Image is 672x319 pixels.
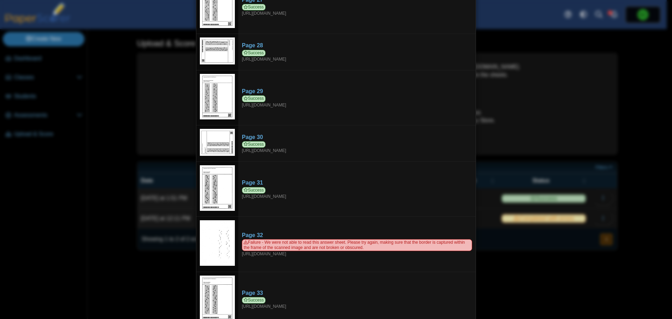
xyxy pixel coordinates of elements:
[242,95,266,102] span: Success
[242,187,472,200] div: [URL][DOMAIN_NAME]
[242,50,266,56] span: Success
[242,297,472,310] div: [URL][DOMAIN_NAME]
[242,133,472,141] div: Page 30
[242,187,266,194] span: Success
[242,50,472,62] div: [URL][DOMAIN_NAME]
[238,228,476,261] a: Page 32 Failure - We were not able to read this answer sheet. Please try again, making sure that ...
[200,37,235,64] img: 3161058_SEPTEMBER_25_2025T16_12_45_702000000.jpeg
[238,130,476,157] a: Page 30 Success [URL][DOMAIN_NAME]
[242,88,472,95] div: Page 29
[242,42,472,49] div: Page 28
[242,141,472,154] div: [URL][DOMAIN_NAME]
[242,141,266,148] span: Success
[242,95,472,108] div: [URL][DOMAIN_NAME]
[238,286,476,313] a: Page 33 Success [URL][DOMAIN_NAME]
[242,4,266,11] span: Success
[242,289,472,297] div: Page 33
[242,231,472,239] div: Page 32
[242,4,472,16] div: [URL][DOMAIN_NAME]
[200,74,235,119] img: 3161064_SEPTEMBER_25_2025T16_12_43_2000000.jpeg
[200,220,235,266] img: bu_2402_XqrQZq1Drb2aBY1R_2025-09-25_16-11-38.pdf_pg_32.jpg
[200,165,235,211] img: 3161065_SEPTEMBER_25_2025T16_12_51_87000000.jpeg
[200,129,235,156] img: 3161061_SEPTEMBER_25_2025T16_12_34_610000000.jpeg
[238,38,476,65] a: Page 28 Success [URL][DOMAIN_NAME]
[238,175,476,203] a: Page 31 Success [URL][DOMAIN_NAME]
[242,239,472,251] span: Failure - We were not able to read this answer sheet. Please try again, making sure that the bord...
[242,239,472,257] div: [URL][DOMAIN_NAME]
[242,297,266,304] span: Success
[242,179,472,187] div: Page 31
[238,84,476,111] a: Page 29 Success [URL][DOMAIN_NAME]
